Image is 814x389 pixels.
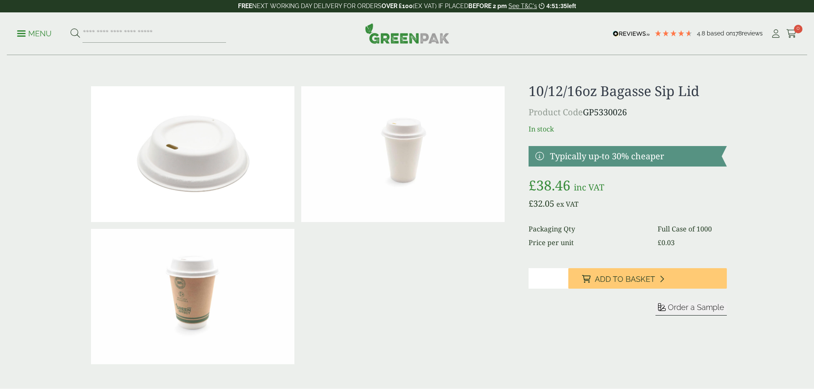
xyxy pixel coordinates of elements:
span: £ [658,238,661,247]
dt: Price per unit [529,237,647,248]
span: Order a Sample [668,303,724,312]
span: £ [529,176,536,194]
bdi: 0.03 [658,238,675,247]
span: inc VAT [574,181,604,193]
img: 5330019 12oz Green Effect Hot Drink Cup With Bagasse Sip Lid 340ml [91,229,294,365]
strong: FREE [238,3,252,9]
span: Product Code [529,106,583,118]
strong: OVER £100 [382,3,413,9]
img: REVIEWS.io [613,31,650,37]
span: left [567,3,576,9]
p: GP5330026 [529,106,726,119]
span: reviews [742,30,763,37]
dd: Full Case of 1000 [658,224,726,234]
i: Cart [786,29,797,38]
img: 2130014 12oz White Single Wall Paper Cup 340ml With Bagasse Sip Lid [301,86,505,222]
strong: BEFORE 2 pm [468,3,507,9]
span: Add to Basket [595,275,655,284]
span: 178 [733,30,742,37]
dt: Packaging Qty [529,224,647,234]
p: In stock [529,124,726,134]
span: £ [529,198,533,209]
span: 0 [794,25,802,33]
p: Menu [17,29,52,39]
img: GreenPak Supplies [365,23,450,44]
h1: 10/12/16oz Bagasse Sip Lid [529,83,726,99]
span: 4.8 [697,30,707,37]
bdi: 38.46 [529,176,570,194]
span: 4:51:35 [547,3,567,9]
a: Menu [17,29,52,37]
span: Based on [707,30,733,37]
button: Add to Basket [568,268,727,289]
button: Order a Sample [655,302,727,316]
div: 4.78 Stars [654,29,693,37]
span: ex VAT [556,199,579,209]
img: 5330026 Bagasse Sip Lid Fits 12:16oz [91,86,294,222]
a: 0 [786,27,797,40]
i: My Account [770,29,781,38]
bdi: 32.05 [529,198,554,209]
a: See T&C's [508,3,537,9]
